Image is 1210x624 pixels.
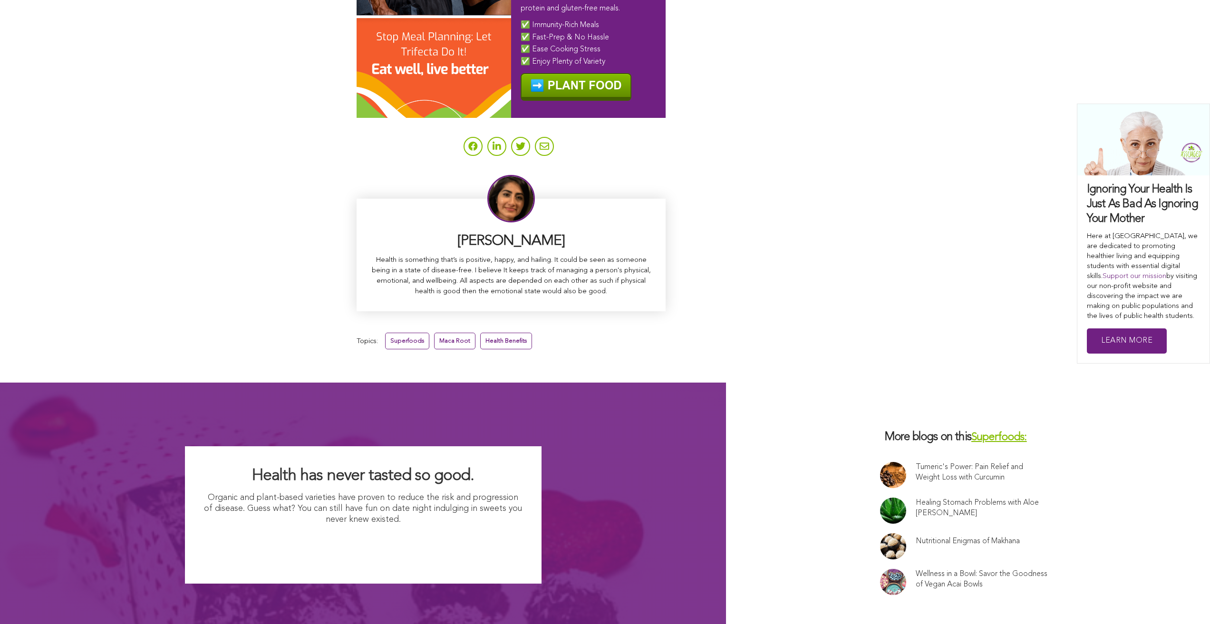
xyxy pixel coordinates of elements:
a: Wellness in a Bowl: Savor the Goodness of Vegan Acai Bowls [916,569,1048,590]
span: ✅ Ease Cooking Stress [521,46,600,53]
p: Organic and plant-based varieties have proven to reduce the risk and progression of disease. Gues... [204,492,523,526]
p: Health is something that’s is positive, happy, and hailing. It could be seen as someone being in ... [371,255,651,297]
span: ✅ Fast-Prep & No Hassle [521,34,609,41]
h2: Health has never tasted so good. [204,465,523,486]
h3: More blogs on this [880,430,1056,445]
a: Nutritional Enigmas of Makhana [916,536,1020,547]
img: Sitara Darvish [487,175,535,222]
span: Topics: [357,335,378,348]
a: Tumeric's Power: Pain Relief and Weight Loss with Curcumin [916,462,1048,483]
a: Superfoods: [971,432,1027,443]
span: ✅ Enjoy Plenty of Variety [521,58,605,66]
a: Healing Stomach Problems with Aloe [PERSON_NAME] [916,498,1048,518]
h3: [PERSON_NAME] [371,232,651,250]
iframe: Chat Widget [1162,578,1210,624]
span: ✅ Immunity-Rich Meals [521,21,599,29]
img: I Want Organic Shopping For Less [270,530,456,565]
img: ️ PLANT FOOD [521,73,631,101]
a: Maca Root [434,333,475,349]
a: Health Benefits [480,333,532,349]
a: Superfoods [385,333,429,349]
a: Learn More [1087,328,1167,354]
